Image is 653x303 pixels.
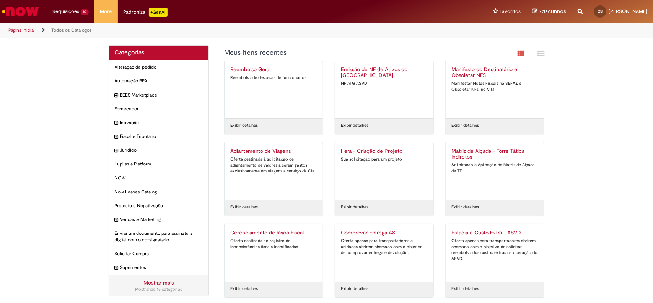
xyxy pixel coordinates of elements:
[109,102,209,116] div: Fornecedor
[230,238,317,250] div: Oferta destinada ao registro de inconsistências fiscais identificadas
[341,204,368,210] a: Exibir detalhes
[335,142,433,200] a: Hera - Criação de Projeto Sua solicitação para um projeto
[120,133,203,140] span: Fiscal e Tributário
[531,49,532,58] span: |
[115,147,118,155] i: expandir categoria Jurídico
[115,189,203,195] span: Now Leases Catalog
[115,264,118,272] i: expandir categoria Suprimentos
[115,203,203,209] span: Protesto e Negativação
[109,157,209,171] div: Lupi as a Platform
[451,67,538,79] h2: Manifesto do Destinatário e Obsoletar NFS
[109,88,209,102] div: expandir categoria BEES Marketplace BEES Marketplace
[341,67,428,79] h2: Emissão de NF de Ativos do ASVD
[230,230,317,236] h2: Gerenciamento de Risco Fiscal
[115,49,203,56] h2: Categorias
[518,50,525,57] i: Exibição em cartão
[115,230,203,243] span: Enviar um documento para assinatura digital com o co-signatário
[120,264,203,271] span: Suprimentos
[109,199,209,213] div: Protesto e Negativação
[52,8,79,15] span: Requisições
[224,49,462,57] h1: {"description":"","title":"Meus itens recentes"} Categoria
[341,80,428,87] div: NF ATG ASVD
[115,106,203,112] span: Fornecedor
[115,64,203,70] span: Alteração de pedido
[109,247,209,261] div: Solicitar Compra
[115,92,118,100] i: expandir categoria BEES Marketplace
[109,143,209,157] div: expandir categoria Jurídico Jurídico
[451,286,479,292] a: Exibir detalhes
[6,23,430,38] ul: Trilhas de página
[115,251,203,257] span: Solicitar Compra
[335,61,433,118] a: Emissão de NF de Ativos do [GEOGRAPHIC_DATA] NF ATG ASVD
[341,230,428,236] h2: Comprovar Entrega AS
[109,171,209,185] div: NOW
[451,80,538,92] div: Manifestar Notas Fiscais na SEFAZ e Obsoletar NFs. no VIM
[1,4,40,19] img: ServiceNow
[500,8,521,15] span: Favoritos
[341,286,368,292] a: Exibir detalhes
[451,162,538,174] div: Solicitação e Aplicação da Matriz de Alçada de TTI
[109,116,209,130] div: expandir categoria Inovação Inovação
[446,224,544,282] a: Estadia e Custo Extra - ASVD Oferta apenas para transportadores abrirem chamado com o objetivo de...
[609,8,647,15] span: [PERSON_NAME]
[115,120,118,127] i: expandir categoria Inovação
[341,238,428,256] div: Oferta apenas para transportadores e unidades abrirem chamado com o objetivo de comprovar entrega...
[335,224,433,282] a: Comprovar Entrega AS Oferta apenas para transportadores e unidades abrirem chamado com o objetivo...
[225,142,323,200] a: Adiantamento de Viagens Oferta destinada à solicitação de adiantamento de valores a serem gastos ...
[109,226,209,247] div: Enviar um documento para assinatura digital com o co-signatário
[120,120,203,126] span: Inovação
[115,161,203,167] span: Lupi as a Platform
[143,279,174,286] a: Mostrar mais
[230,286,258,292] a: Exibir detalhes
[109,213,209,227] div: expandir categoria Vendas & Marketing Vendas & Marketing
[532,8,566,15] a: Rascunhos
[230,75,317,81] div: Reembolso de despesas de funcionários
[100,8,112,15] span: More
[115,175,203,181] span: NOW
[451,204,479,210] a: Exibir detalhes
[225,61,323,118] a: Reembolso Geral Reembolso de despesas de funcionários
[341,123,368,129] a: Exibir detalhes
[109,260,209,275] div: expandir categoria Suprimentos Suprimentos
[230,67,317,73] h2: Reembolso Geral
[598,9,603,14] span: CS
[109,74,209,88] div: Automação RPA
[120,147,203,154] span: Jurídico
[451,148,538,161] h2: Matriz de Alçada - Torre Tática Indiretos
[230,148,317,154] h2: Adiantamento de Viagens
[109,185,209,199] div: Now Leases Catalog
[115,287,203,293] div: Mostrando 15 categorias
[8,27,35,33] a: Página inicial
[115,216,118,224] i: expandir categoria Vendas & Marketing
[149,8,168,17] p: +GenAi
[538,50,545,57] i: Exibição de grade
[451,230,538,236] h2: Estadia e Custo Extra - ASVD
[115,133,118,141] i: expandir categoria Fiscal e Tributário
[341,156,428,162] div: Sua solicitação para um projeto
[230,204,258,210] a: Exibir detalhes
[109,60,209,74] div: Alteração de pedido
[109,60,209,275] ul: Categorias
[225,224,323,282] a: Gerenciamento de Risco Fiscal Oferta destinada ao registro de inconsistências fiscais identificadas
[120,216,203,223] span: Vendas & Marketing
[51,27,92,33] a: Todos os Catálogos
[230,123,258,129] a: Exibir detalhes
[341,148,428,154] h2: Hera - Criação de Projeto
[230,156,317,174] div: Oferta destinada à solicitação de adiantamento de valores a serem gastos exclusivamente em viagen...
[446,61,544,118] a: Manifesto do Destinatário e Obsoletar NFS Manifestar Notas Fiscais na SEFAZ e Obsoletar NFs. no VIM
[81,9,89,15] span: 10
[115,78,203,84] span: Automação RPA
[124,8,168,17] div: Padroniza
[539,8,566,15] span: Rascunhos
[451,123,479,129] a: Exibir detalhes
[120,92,203,98] span: BEES Marketplace
[451,238,538,262] div: Oferta apenas para transportadores abrirem chamado com o objetivo de solicitar reembolso dos cust...
[446,142,544,200] a: Matriz de Alçada - Torre Tática Indiretos Solicitação e Aplicação da Matriz de Alçada de TTI
[109,129,209,144] div: expandir categoria Fiscal e Tributário Fiscal e Tributário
